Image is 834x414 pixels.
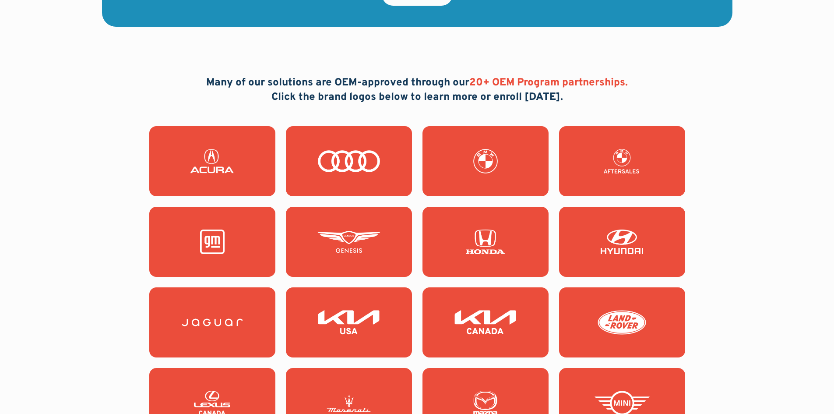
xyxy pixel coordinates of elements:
img: Hyundai [591,230,654,254]
h2: Many of our solutions are OEM-approved through our Click the brand logos below to learn more or e... [206,76,628,105]
img: Land Rover [591,310,654,335]
img: Jaguar [181,310,244,335]
img: General Motors [181,230,244,254]
img: Honda [454,230,517,254]
img: BMW [454,149,517,173]
img: Audi [317,149,380,173]
img: KIA Canada [454,310,517,335]
img: Genesis [317,230,380,254]
img: KIA [317,310,380,335]
img: BMW Fixed Ops [591,149,654,173]
img: Acura [181,149,244,173]
span: 20+ OEM Program partnerships. [469,76,628,89]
